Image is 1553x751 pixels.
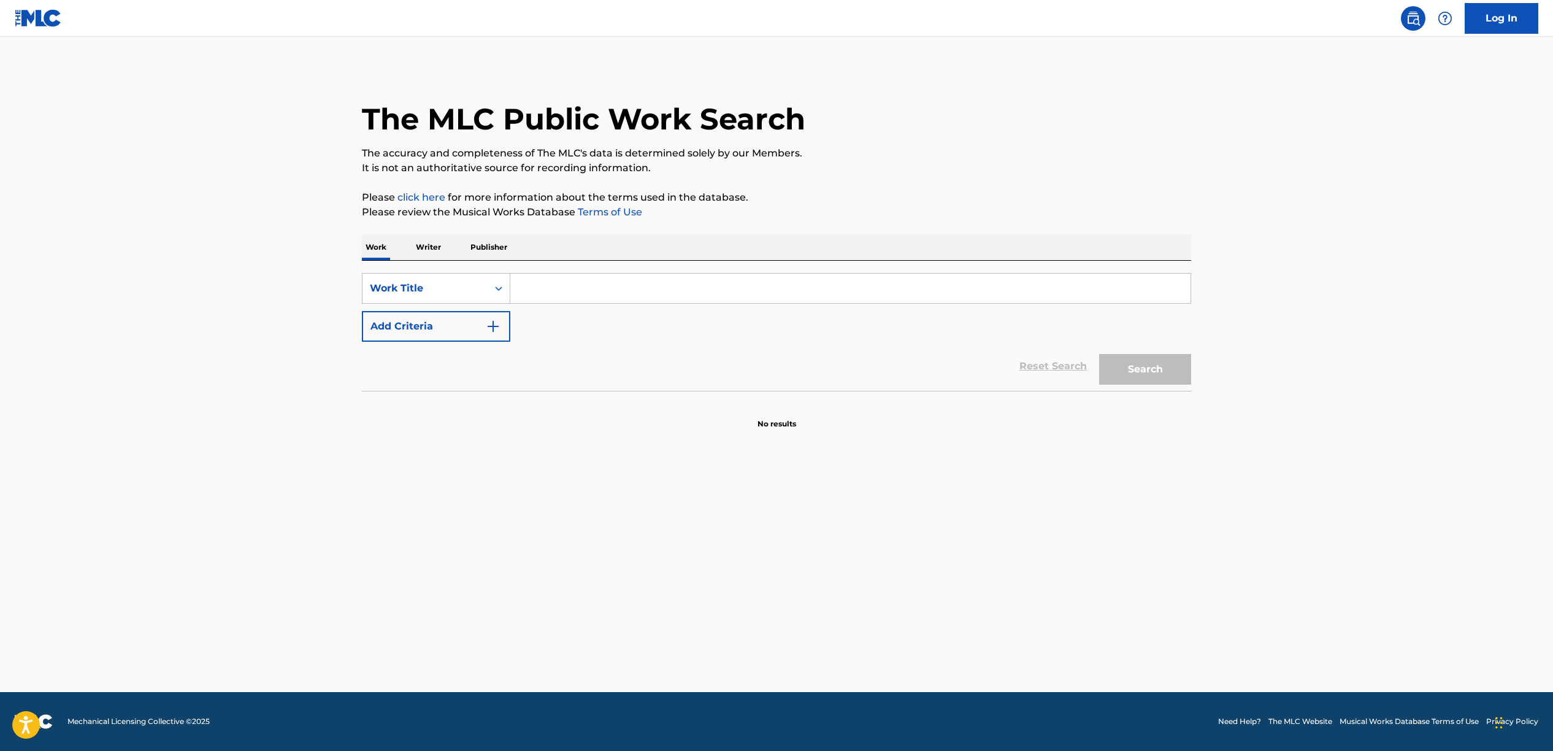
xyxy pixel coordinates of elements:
a: Log In [1465,3,1538,34]
p: Please for more information about the terms used in the database. [362,190,1191,205]
div: Help [1433,6,1457,31]
img: logo [15,714,53,729]
p: It is not an authoritative source for recording information. [362,161,1191,175]
a: Public Search [1401,6,1425,31]
div: Drag [1495,704,1503,741]
a: Terms of Use [575,206,642,218]
img: 9d2ae6d4665cec9f34b9.svg [486,319,500,334]
p: Please review the Musical Works Database [362,205,1191,220]
a: The MLC Website [1268,716,1332,727]
a: Need Help? [1218,716,1261,727]
span: Mechanical Licensing Collective © 2025 [67,716,210,727]
form: Search Form [362,273,1191,391]
p: Writer [412,234,445,260]
img: search [1406,11,1421,26]
a: click here [397,191,445,203]
img: MLC Logo [15,9,62,27]
a: Musical Works Database Terms of Use [1340,716,1479,727]
div: Work Title [370,281,480,296]
iframe: Chat Widget [1492,692,1553,751]
img: help [1438,11,1452,26]
p: Publisher [467,234,511,260]
a: Privacy Policy [1486,716,1538,727]
p: No results [757,404,796,429]
button: Add Criteria [362,311,510,342]
p: The accuracy and completeness of The MLC's data is determined solely by our Members. [362,146,1191,161]
p: Work [362,234,390,260]
h1: The MLC Public Work Search [362,101,805,137]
